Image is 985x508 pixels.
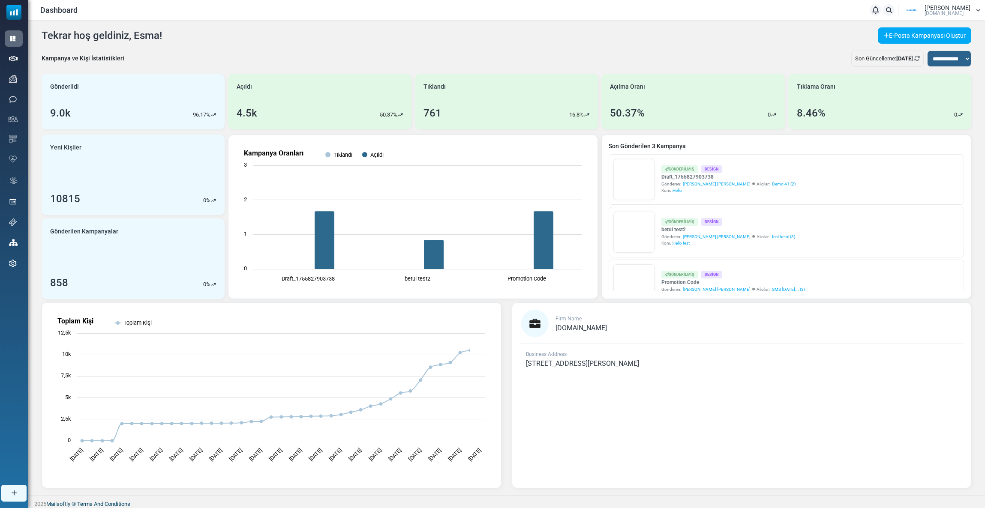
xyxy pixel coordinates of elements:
text: [DATE] [148,447,164,463]
a: Yeni Kişiler 10815 0% [42,134,225,215]
span: [PERSON_NAME] [PERSON_NAME] [683,233,751,240]
a: SMS [DATE]... (3) [772,286,805,293]
span: Firm Name [556,316,582,322]
text: [DATE] [188,447,204,463]
img: campaigns-icon.png [9,75,17,83]
text: 7,5k [61,372,71,379]
img: workflow.svg [9,176,18,185]
img: email-templates-icon.svg [9,135,17,143]
span: [PERSON_NAME] [PERSON_NAME] [683,286,751,293]
a: User Logo [PERSON_NAME] [DOMAIN_NAME] [901,4,981,17]
text: 3 [244,161,247,168]
div: 858 [50,275,68,290]
text: 12,5k [58,329,71,336]
div: % [203,280,216,289]
span: Tıklandı [423,82,446,91]
div: 4.5k [237,105,257,121]
text: Tıklandı [333,152,352,158]
div: 761 [423,105,441,121]
span: [PERSON_NAME] [925,5,970,11]
text: [DATE] [467,447,482,463]
text: Draft_1755827903738 [282,275,335,282]
div: Gönderen: Alıcılar:: [661,286,805,293]
span: Gönderilen Kampanyalar [50,227,118,236]
p: 0 [203,196,206,205]
div: Konu: [661,240,795,246]
img: contacts-icon.svg [8,116,18,122]
text: [DATE] [427,447,442,463]
p: 50.37% [380,111,397,119]
h4: Tekrar hoş geldiniz, Esma! [42,30,162,42]
text: [DATE] [248,447,263,463]
span: [STREET_ADDRESS][PERSON_NAME] [526,359,639,368]
a: Terms And Conditions [77,501,130,507]
b: [DATE] [896,55,913,62]
text: [DATE] [367,447,383,463]
span: [DOMAIN_NAME] [925,11,964,16]
div: Gönderen: Alıcılar:: [661,233,795,240]
img: domain-health-icon.svg [9,155,17,162]
text: 0 [244,265,247,272]
text: Promotion Code [508,275,547,282]
span: Yeni Kişiler [50,143,81,152]
a: Promotion Code [661,278,805,286]
div: Design [701,218,722,225]
div: Gönderilmiş [661,271,698,278]
p: 16.8% [569,111,584,119]
text: [DATE] [387,447,403,463]
div: Gönderilmiş [661,165,698,173]
span: [PERSON_NAME] [PERSON_NAME] [683,181,751,187]
div: 9.0k [50,105,71,121]
text: 2,5k [61,415,71,422]
div: Gönderilmiş [661,218,698,225]
text: [DATE] [108,447,124,463]
text: [DATE] [89,447,104,463]
div: Gönderen: Alıcılar:: [661,181,796,187]
div: Konu: [661,187,796,194]
text: [DATE] [327,447,343,463]
svg: Kampanya Oranları [235,142,590,292]
p: 96.17% [193,111,210,119]
text: [DATE] [228,447,243,463]
a: [DOMAIN_NAME] [556,325,607,332]
span: Hello test [673,241,690,245]
span: Açılma Oranı [610,82,645,91]
img: sms-icon.png [9,96,17,103]
span: Hello [673,188,682,193]
div: 10815 [50,191,80,206]
text: [DATE] [308,447,323,463]
text: [DATE] [288,447,303,463]
text: [DATE] [69,447,84,463]
div: % [203,196,216,205]
span: translation missing: tr.layouts.footer.terms_and_conditions [77,501,130,507]
div: 50.37% [610,105,645,121]
text: 0 [68,437,71,443]
p: 0 [203,280,206,289]
a: Draft_1755827903738 [661,173,796,181]
img: dashboard-icon-active.svg [9,35,17,42]
text: Kampanya Oranları [244,149,303,157]
text: Toplam Kişi [57,317,93,325]
div: Kampanya ve Kişi İstatistikleri [42,54,124,63]
text: 10k [62,351,71,357]
text: [DATE] [348,447,363,463]
img: landing_pages.svg [9,198,17,206]
svg: Toplam Kişi [49,310,494,481]
a: E-Posta Kampanyası Oluştur [878,27,971,44]
div: Son Gönderilen 3 Kampanya [609,142,964,151]
p: 0 [768,111,771,119]
span: Dashboard [40,4,78,16]
div: Design [701,165,722,173]
text: [DATE] [407,447,423,463]
text: [DATE] [168,447,184,463]
span: Tıklama Oranı [797,82,835,91]
div: Son Güncelleme: [851,51,924,67]
span: Business Address [526,351,567,357]
img: User Logo [901,4,922,17]
img: support-icon.svg [9,218,17,226]
span: [DOMAIN_NAME] [556,324,607,332]
text: 2 [244,196,247,203]
text: [DATE] [268,447,283,463]
div: 8.46% [797,105,826,121]
img: mailsoftly_icon_blue_white.svg [6,5,21,20]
